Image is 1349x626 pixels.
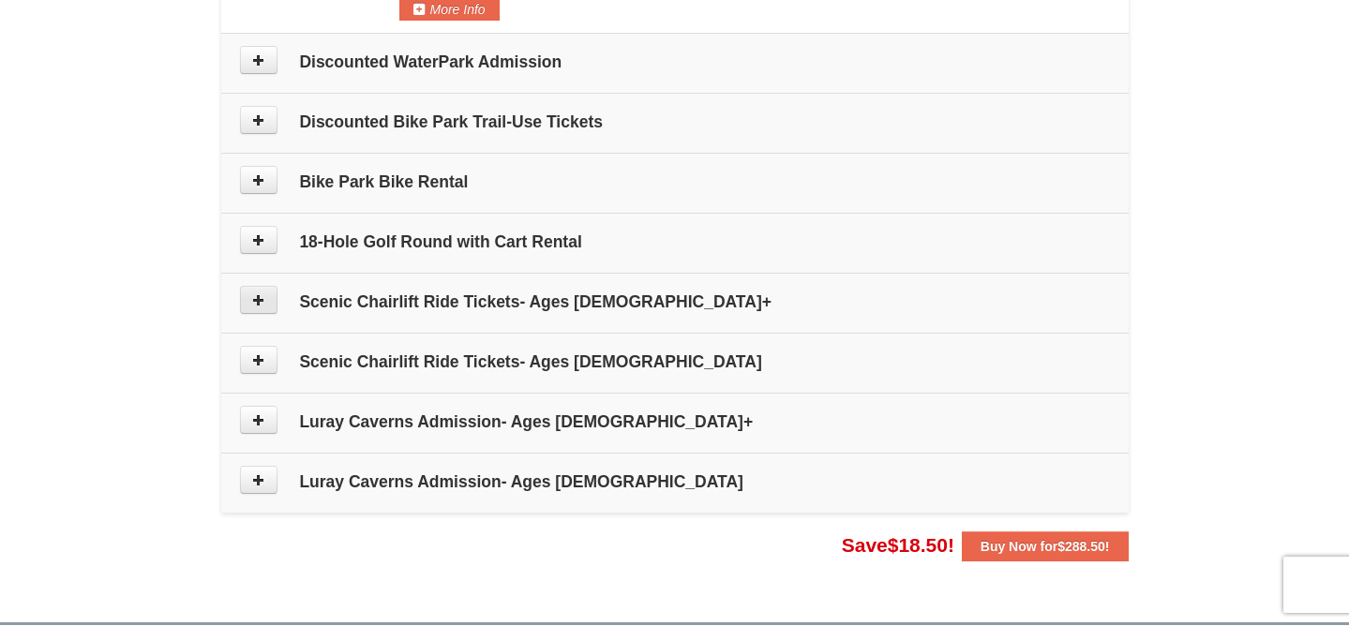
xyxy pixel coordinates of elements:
span: Save ! [842,534,954,556]
h4: Discounted Bike Park Trail-Use Tickets [240,112,1110,131]
h4: Discounted WaterPark Admission [240,52,1110,71]
h4: Scenic Chairlift Ride Tickets- Ages [DEMOGRAPHIC_DATA]+ [240,292,1110,311]
h4: Luray Caverns Admission- Ages [DEMOGRAPHIC_DATA] [240,472,1110,491]
h4: Luray Caverns Admission- Ages [DEMOGRAPHIC_DATA]+ [240,412,1110,431]
span: $18.50 [888,534,948,556]
h4: 18-Hole Golf Round with Cart Rental [240,232,1110,251]
strong: Buy Now for ! [981,539,1110,554]
h4: Bike Park Bike Rental [240,172,1110,191]
h4: Scenic Chairlift Ride Tickets- Ages [DEMOGRAPHIC_DATA] [240,352,1110,371]
button: Buy Now for$288.50! [962,531,1129,561]
span: $288.50 [1057,539,1105,554]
